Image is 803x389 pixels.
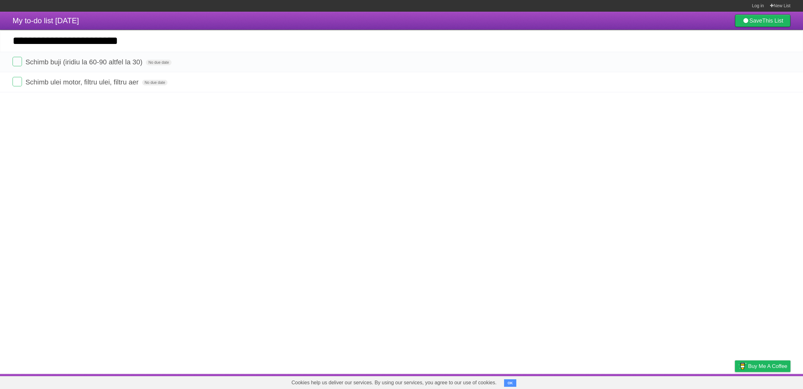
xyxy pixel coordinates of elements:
a: Privacy [727,375,743,387]
label: Done [13,57,22,66]
span: My to-do list [DATE] [13,16,79,25]
button: OK [504,379,516,387]
span: Schimb ulei motor, filtru ulei, filtru aer [25,78,140,86]
img: Buy me a coffee [738,361,747,371]
span: No due date [142,80,168,85]
a: SaveThis List [735,14,790,27]
span: Schimb buji (iridiu la 60-90 altfel la 30) [25,58,144,66]
span: Cookies help us deliver our services. By using our services, you agree to our use of cookies. [285,376,503,389]
a: About [651,375,665,387]
a: Buy me a coffee [735,360,790,372]
label: Done [13,77,22,86]
b: This List [762,18,783,24]
a: Terms [705,375,719,387]
a: Suggest a feature [751,375,790,387]
span: No due date [146,60,171,65]
a: Developers [672,375,698,387]
span: Buy me a coffee [748,361,787,372]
